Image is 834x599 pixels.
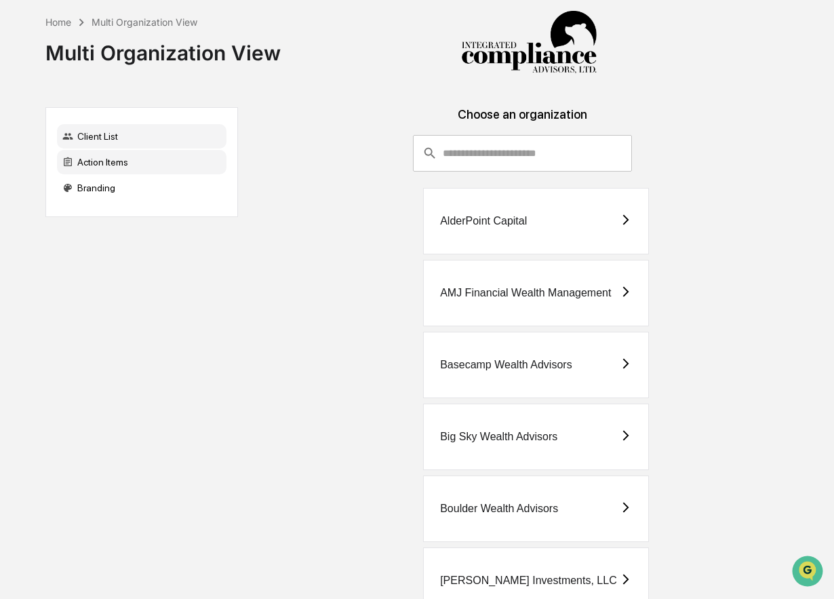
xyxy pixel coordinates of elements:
p: How can we help? [14,28,247,50]
div: 🔎 [14,198,24,209]
div: Client List [57,124,226,149]
iframe: Open customer support [791,554,827,591]
a: Powered byPylon [96,229,164,240]
span: Pylon [135,230,164,240]
div: Choose an organization [249,107,796,135]
a: 🗄️Attestations [93,166,174,190]
div: Boulder Wealth Advisors [440,503,558,515]
span: Attestations [112,171,168,185]
button: Start new chat [231,108,247,124]
div: [PERSON_NAME] Investments, LLC [440,575,617,587]
div: Multi Organization View [92,16,197,28]
div: Home [45,16,71,28]
div: Basecamp Wealth Advisors [440,359,572,371]
div: 🗄️ [98,172,109,183]
div: consultant-dashboard__filter-organizations-search-bar [413,135,632,172]
span: Preclearance [27,171,87,185]
div: 🖐️ [14,172,24,183]
div: Big Sky Wealth Advisors [440,431,557,443]
div: We're available if you need us! [46,117,172,128]
div: Start new chat [46,104,222,117]
a: 🖐️Preclearance [8,166,93,190]
img: 1746055101610-c473b297-6a78-478c-a979-82029cc54cd1 [14,104,38,128]
div: AMJ Financial Wealth Management [440,287,611,299]
span: Data Lookup [27,197,85,210]
div: AlderPoint Capital [440,215,527,227]
div: Branding [57,176,226,200]
div: Multi Organization View [45,30,281,65]
div: Action Items [57,150,226,174]
img: Integrated Compliance Advisors [461,11,597,75]
a: 🔎Data Lookup [8,191,91,216]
